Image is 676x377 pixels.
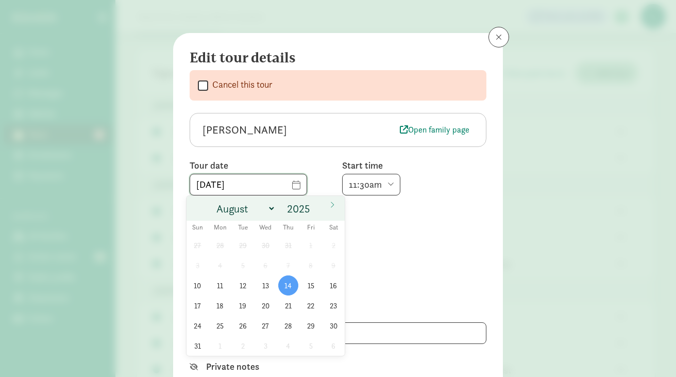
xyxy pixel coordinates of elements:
label: Cancel this tour [208,78,273,91]
span: August 20, 2025 [256,296,276,316]
span: August 17, 2025 [188,296,208,316]
span: Sat [322,224,345,231]
h4: Edit tour details [190,50,478,66]
span: August 19, 2025 [233,296,253,316]
span: August 21, 2025 [278,296,298,316]
span: August 11, 2025 [210,275,230,296]
span: Mon [209,224,231,231]
span: Sun [187,224,209,231]
span: August 31, 2025 [188,336,208,356]
label: Start time [342,159,486,172]
span: August 15, 2025 [301,275,321,296]
select: Month [212,200,276,217]
span: August 24, 2025 [188,316,208,336]
span: Thu [277,224,299,231]
span: August 29, 2025 [301,316,321,336]
span: September 3, 2025 [256,336,276,356]
span: September 6, 2025 [324,336,344,356]
span: August 26, 2025 [233,316,253,336]
label: Private notes [206,360,486,373]
span: September 1, 2025 [210,336,230,356]
input: Year [284,202,317,216]
span: Fri [299,224,322,231]
a: Open family page [396,123,474,137]
span: Tue [231,224,254,231]
span: August 30, 2025 [324,316,344,336]
span: Wed [254,224,277,231]
span: August 10, 2025 [188,275,208,296]
span: August 27, 2025 [256,316,276,336]
span: August 28, 2025 [278,316,298,336]
span: Open family page [400,124,469,136]
label: Tour date [190,159,334,172]
span: September 2, 2025 [233,336,253,356]
span: August 14, 2025 [278,275,298,296]
span: September 5, 2025 [301,336,321,356]
span: August 18, 2025 [210,296,230,316]
span: August 23, 2025 [324,296,344,316]
span: August 25, 2025 [210,316,230,336]
span: August 22, 2025 [301,296,321,316]
span: August 16, 2025 [324,275,344,296]
div: [PERSON_NAME] [202,122,396,138]
span: August 12, 2025 [233,275,253,296]
iframe: Chat Widget [624,327,676,377]
label: Virtual tour link [204,308,486,320]
span: September 4, 2025 [278,336,298,356]
span: August 13, 2025 [256,275,276,296]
